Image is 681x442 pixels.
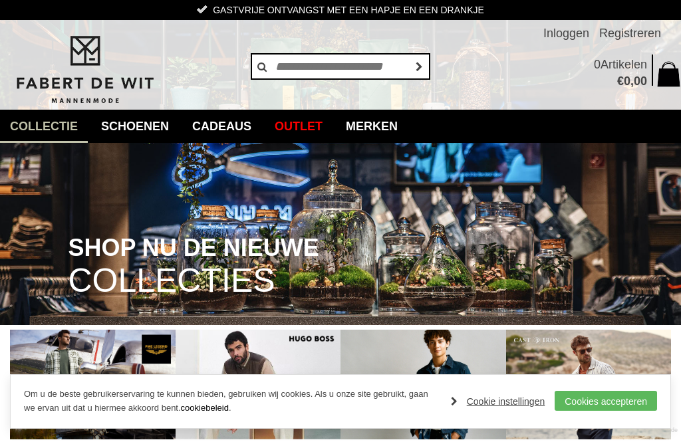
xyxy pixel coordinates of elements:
span: Artikelen [601,58,647,71]
img: Cast Iron [506,330,672,439]
span: COLLECTIES [68,264,275,298]
a: Inloggen [543,20,589,47]
p: Om u de beste gebruikerservaring te kunnen bieden, gebruiken wij cookies. Als u onze site gebruik... [24,387,438,415]
span: € [617,74,624,88]
img: Fabert de Wit [10,34,160,106]
a: Cookie instellingen [451,391,545,411]
span: SHOP NU DE NIEUWE [68,235,319,261]
img: Hugo Boss [176,330,341,439]
span: 0 [594,58,601,71]
a: Merken [336,110,408,143]
a: cookiebeleid [181,403,229,413]
img: PME [10,330,176,439]
a: Registreren [599,20,661,47]
span: 0 [624,74,630,88]
a: Cadeaus [182,110,261,143]
a: Cookies accepteren [555,391,657,411]
a: Outlet [265,110,333,143]
img: Denham [340,330,506,439]
span: 00 [634,74,647,88]
span: , [630,74,634,88]
a: Schoenen [91,110,179,143]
